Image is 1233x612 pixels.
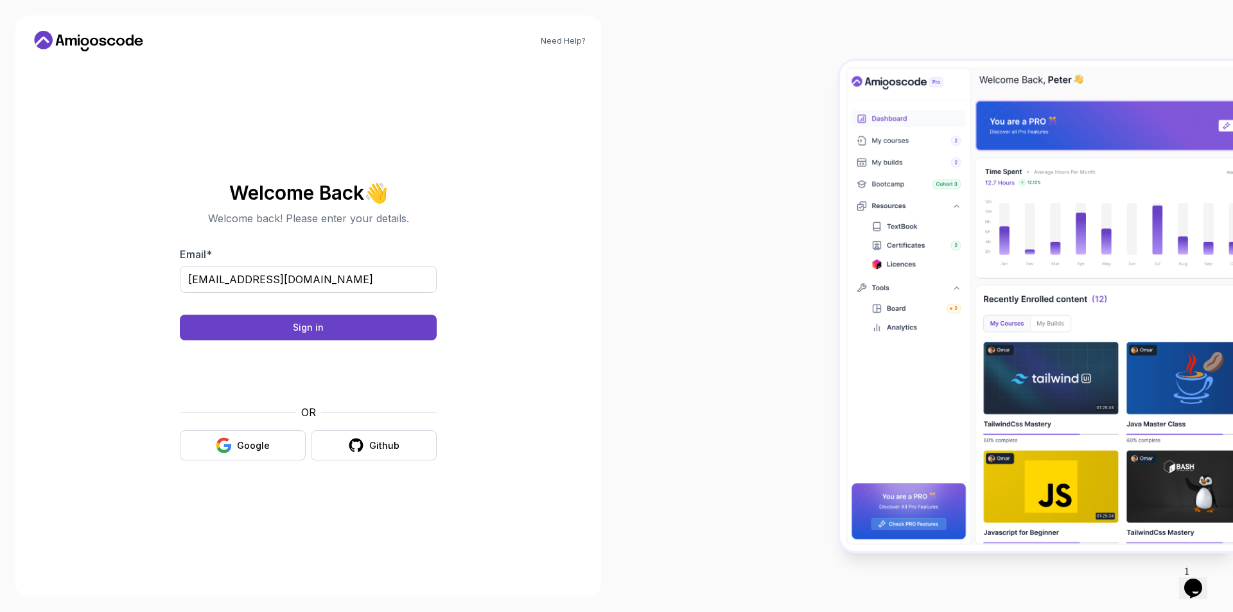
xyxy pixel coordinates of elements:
div: Github [369,439,399,452]
button: Github [311,430,437,460]
span: 👋 [363,182,388,204]
button: Google [180,430,306,460]
a: Need Help? [541,36,586,46]
input: Enter your email [180,266,437,293]
button: Sign in [180,315,437,340]
img: Amigoscode Dashboard [840,61,1233,550]
p: Welcome back! Please enter your details. [180,211,437,226]
iframe: chat widget [1179,561,1220,599]
div: Google [237,439,270,452]
p: OR [301,405,316,420]
iframe: Widget containing checkbox for hCaptcha security challenge [211,348,405,397]
h2: Welcome Back [180,182,437,203]
a: Home link [31,31,146,51]
label: Email * [180,248,212,261]
div: Sign in [293,321,324,334]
